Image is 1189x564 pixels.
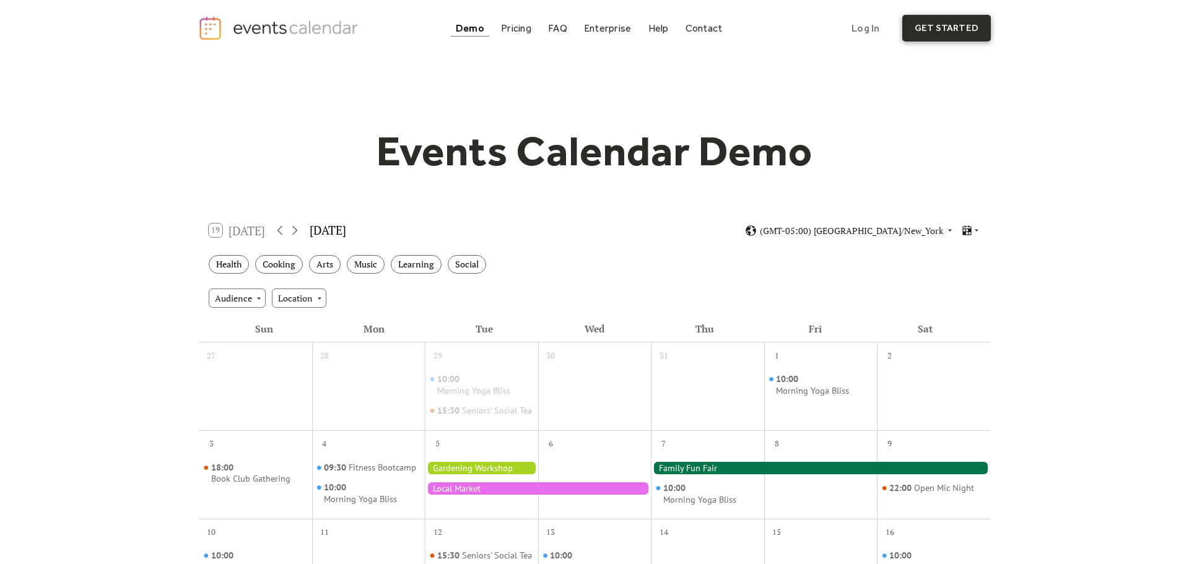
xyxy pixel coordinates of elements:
a: Log In [839,15,892,41]
h1: Events Calendar Demo [357,126,832,176]
a: home [198,15,362,41]
a: Contact [681,20,728,37]
div: Enterprise [584,25,631,32]
a: Enterprise [579,20,636,37]
div: FAQ [548,25,567,32]
a: Demo [451,20,489,37]
a: Help [643,20,674,37]
div: Help [648,25,669,32]
div: Demo [456,25,484,32]
a: get started [902,15,991,41]
div: Pricing [501,25,531,32]
a: FAQ [543,20,572,37]
a: Pricing [496,20,536,37]
div: Contact [686,25,723,32]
